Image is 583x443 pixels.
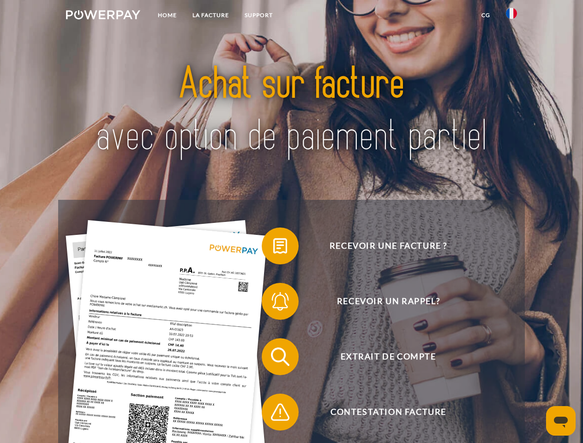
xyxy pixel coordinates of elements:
span: Extrait de compte [275,338,501,375]
img: qb_bell.svg [269,290,292,313]
a: Home [150,7,185,24]
img: qb_bill.svg [269,234,292,257]
button: Recevoir une facture ? [262,227,502,264]
iframe: Bouton de lancement de la fenêtre de messagerie [546,406,576,436]
button: Contestation Facture [262,394,502,431]
img: qb_warning.svg [269,401,292,424]
button: Extrait de compte [262,338,502,375]
span: Contestation Facture [275,394,501,431]
img: title-powerpay_fr.svg [88,44,495,177]
span: Recevoir une facture ? [275,227,501,264]
span: Recevoir un rappel? [275,283,501,320]
img: fr [506,8,517,19]
a: Support [237,7,281,24]
button: Recevoir un rappel? [262,283,502,320]
a: LA FACTURE [185,7,237,24]
img: qb_search.svg [269,345,292,368]
a: CG [474,7,498,24]
img: logo-powerpay-white.svg [66,10,140,19]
